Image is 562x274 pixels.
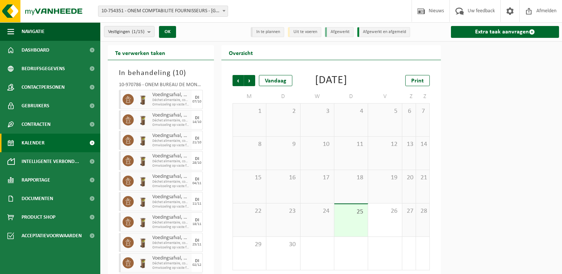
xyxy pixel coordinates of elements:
span: Déchet alimentaire, contenant des produits d'origine animale [152,221,190,225]
a: Extra taak aanvragen [451,26,559,38]
span: Omwisseling op vaste frequentie (incl. verwerking) [152,164,190,168]
div: DI [195,157,199,161]
span: Kalender [22,134,45,152]
span: Bedrijfsgegevens [22,59,65,78]
div: 04/11 [192,182,201,185]
div: 02/12 [192,263,201,267]
span: Omwisseling op vaste frequentie (incl. verwerking) [152,102,190,107]
span: Omwisseling op vaste frequentie (incl. verwerking) [152,245,190,250]
span: Print [411,78,424,84]
span: Rapportage [22,171,50,189]
span: Omwisseling op vaste frequentie (incl. verwerking) [152,266,190,270]
span: 18 [338,174,364,182]
h3: In behandeling ( ) [119,68,203,79]
span: Voedingsafval, bevat producten van dierlijke oorsprong, onverpakt, categorie 3 [152,133,190,139]
div: 28/10 [192,161,201,165]
span: 17 [304,174,330,182]
span: 28 [420,207,426,215]
span: Omwisseling op vaste frequentie (incl. verwerking) [152,184,190,189]
td: Z [402,90,416,103]
span: 16 [270,174,296,182]
span: Product Shop [22,208,55,226]
button: Vestigingen(1/15) [104,26,155,37]
span: Omwisseling op vaste frequentie (incl. verwerking) [152,123,190,127]
span: Volgende [244,75,255,86]
count: (1/15) [132,29,144,34]
div: 25/11 [192,243,201,247]
td: D [266,90,300,103]
h2: Overzicht [221,45,260,60]
span: 23 [270,207,296,215]
span: Contactpersonen [22,78,65,97]
span: 14 [420,140,426,149]
span: Voedingsafval, bevat producten van dierlijke oorsprong, onverpakt, categorie 3 [152,194,190,200]
span: 22 [237,207,262,215]
span: 15 [237,174,262,182]
span: 10-754351 - ONEM COMPTABILITE FOURNISSEURS - BRUXELLES [98,6,228,17]
span: Déchet alimentaire, contenant des produits d'origine animale [152,261,190,266]
span: 29 [237,241,262,249]
span: 20 [406,174,412,182]
div: DI [195,116,199,120]
div: DI [195,198,199,202]
span: Voedingsafval, bevat producten van dierlijke oorsprong, onverpakt, categorie 3 [152,215,190,221]
span: Navigatie [22,22,45,41]
span: 9 [270,140,296,149]
div: DI [195,218,199,222]
span: Voedingsafval, bevat producten van dierlijke oorsprong, onverpakt, categorie 3 [152,92,190,98]
div: [DATE] [315,75,347,86]
img: WB-0140-HPE-BN-01 [137,216,149,228]
span: 5 [372,107,398,115]
span: Vorige [233,75,244,86]
span: Vestigingen [108,26,144,37]
span: Déchet alimentaire, contenant des produits d'origine animale [152,200,190,205]
span: Omwisseling op vaste frequentie (incl. verwerking) [152,205,190,209]
a: Print [405,75,430,86]
img: WB-0140-HPE-BN-01 [137,155,149,166]
td: Z [416,90,430,103]
div: 18/11 [192,222,201,226]
span: 6 [406,107,412,115]
td: W [301,90,334,103]
span: Voedingsafval, bevat producten van dierlijke oorsprong, onverpakt, categorie 3 [152,112,190,118]
img: WB-0140-HPE-BN-01 [137,94,149,105]
span: 10 [304,140,330,149]
img: WB-0140-HPE-BN-01 [137,135,149,146]
span: Documenten [22,189,53,208]
span: 30 [270,241,296,249]
img: WB-0140-HPE-BN-01 [137,176,149,187]
div: 10-970786 - ONEM BUREAU DE MONS - [GEOGRAPHIC_DATA] [119,82,203,90]
span: Déchet alimentaire, contenant des produits d'origine animale [152,118,190,123]
li: Afgewerkt [325,27,354,37]
span: 27 [406,207,412,215]
span: 2 [270,107,296,115]
span: Acceptatievoorwaarden [22,226,82,245]
button: OK [159,26,176,38]
span: 7 [420,107,426,115]
span: 3 [304,107,330,115]
span: Déchet alimentaire, contenant des produits d'origine animale [152,159,190,164]
span: 8 [237,140,262,149]
span: 4 [338,107,364,115]
span: Voedingsafval, bevat producten van dierlijke oorsprong, onverpakt, categorie 3 [152,153,190,159]
td: D [334,90,368,103]
span: 10-754351 - ONEM COMPTABILITE FOURNISSEURS - BRUXELLES [98,6,228,16]
span: 11 [338,140,364,149]
span: Omwisseling op vaste frequentie (incl. verwerking) [152,225,190,229]
span: Gebruikers [22,97,49,115]
div: DI [195,136,199,141]
span: 12 [372,140,398,149]
img: WB-0140-HPE-BN-01 [137,257,149,268]
span: Intelligente verbond... [22,152,79,171]
span: 10 [175,69,183,77]
li: In te plannen [251,27,284,37]
h2: Te verwerken taken [108,45,173,60]
span: Voedingsafval, bevat producten van dierlijke oorsprong, onverpakt, categorie 3 [152,174,190,180]
span: Déchet alimentaire, contenant des produits d'origine animale [152,180,190,184]
span: 24 [304,207,330,215]
img: WB-0140-HPE-BN-01 [137,237,149,248]
td: M [233,90,266,103]
span: Voedingsafval, bevat producten van dierlijke oorsprong, onverpakt, categorie 3 [152,255,190,261]
img: WB-0140-HPE-BN-01 [137,114,149,125]
div: 07/10 [192,100,201,104]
